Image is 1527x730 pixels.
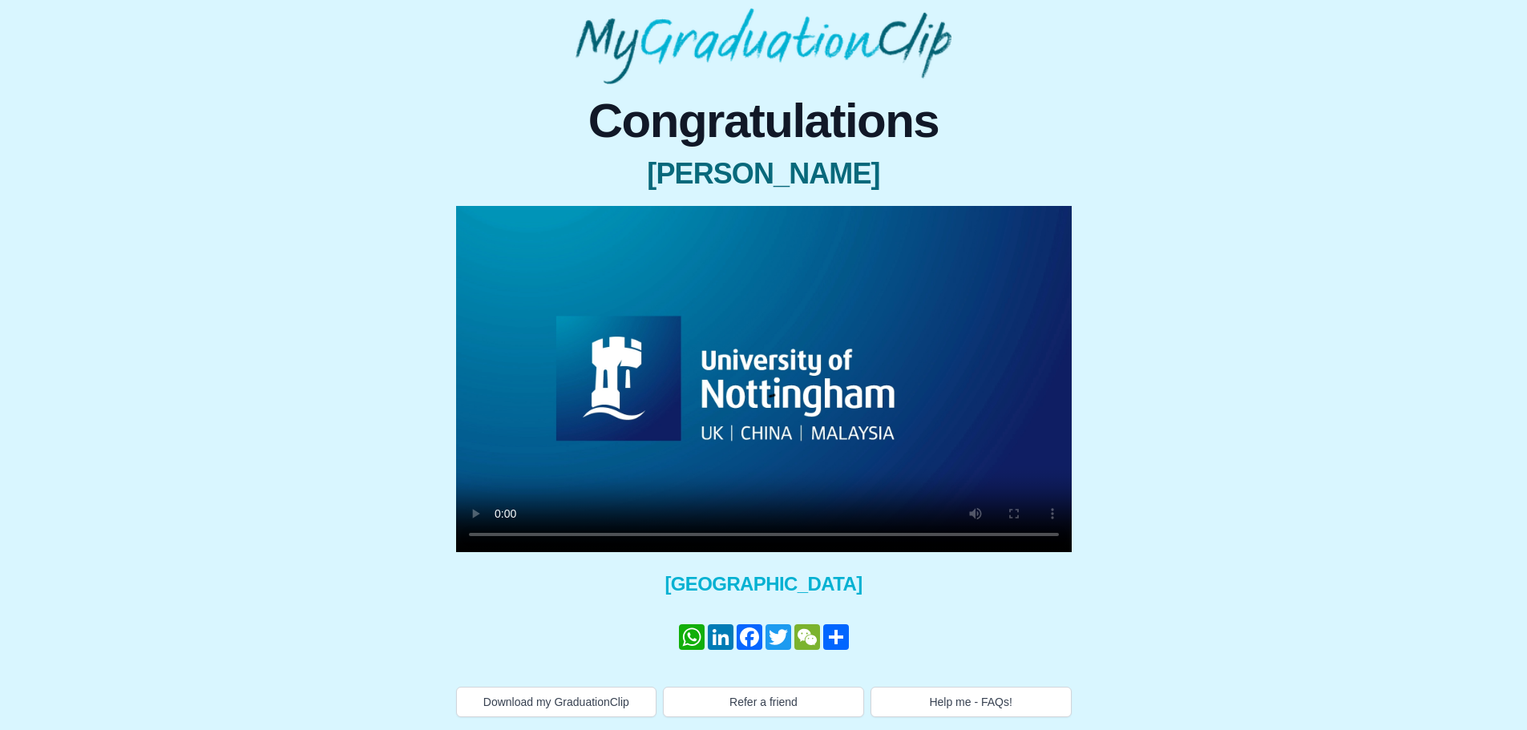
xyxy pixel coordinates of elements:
[735,624,764,650] a: Facebook
[822,624,850,650] a: Share
[663,687,864,717] button: Refer a friend
[456,158,1072,190] span: [PERSON_NAME]
[793,624,822,650] a: WeChat
[456,97,1072,145] span: Congratulations
[706,624,735,650] a: LinkedIn
[871,687,1072,717] button: Help me - FAQs!
[456,571,1072,597] span: [GEOGRAPHIC_DATA]
[456,687,657,717] button: Download my GraduationClip
[677,624,706,650] a: WhatsApp
[764,624,793,650] a: Twitter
